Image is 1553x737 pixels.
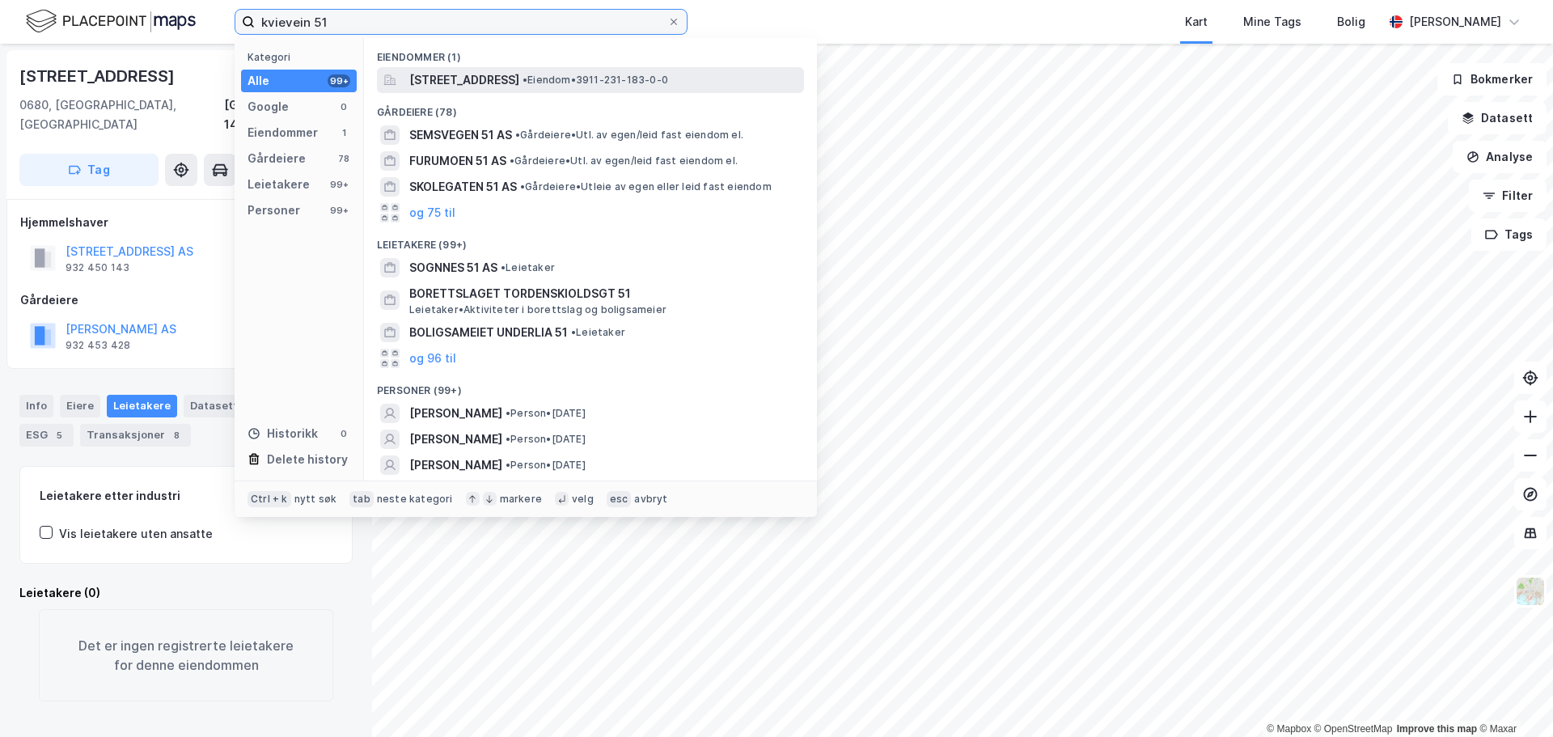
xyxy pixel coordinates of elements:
div: Alle [248,71,269,91]
button: Analyse [1453,141,1547,173]
div: Leietakere (99+) [364,226,817,255]
button: Filter [1469,180,1547,212]
div: Datasett [184,395,264,417]
span: Gårdeiere • Utl. av egen/leid fast eiendom el. [510,155,738,167]
div: Kontrollprogram for chat [1472,659,1553,737]
div: tab [349,491,374,507]
div: Transaksjoner [80,424,191,447]
button: Tag [19,154,159,186]
div: 932 453 428 [66,339,130,352]
span: SOGNNES 51 AS [409,258,497,277]
div: Gårdeiere (78) [364,93,817,122]
div: Gårdeiere [248,149,306,168]
span: • [506,433,510,445]
div: Gårdeiere [20,290,352,310]
span: Person • [DATE] [506,433,586,446]
span: • [510,155,514,167]
a: OpenStreetMap [1314,723,1393,735]
div: Kategori [248,51,357,63]
div: 0 [337,100,350,113]
button: og 96 til [409,349,456,368]
div: [GEOGRAPHIC_DATA], 149/486 [224,95,353,134]
span: • [501,261,506,273]
span: Leietaker • Aktiviteter i borettslag og boligsameier [409,303,666,316]
div: Bolig [1337,12,1365,32]
input: Søk på adresse, matrikkel, gårdeiere, leietakere eller personer [255,10,667,34]
span: Gårdeiere • Utl. av egen/leid fast eiendom el. [515,129,743,142]
div: Leietakere etter industri [40,486,332,506]
div: Kart [1185,12,1208,32]
div: Leietakere [248,175,310,194]
span: Person • [DATE] [506,407,586,420]
iframe: Chat Widget [1472,659,1553,737]
span: Leietaker [571,326,625,339]
div: 5 [51,427,67,443]
div: Eiendommer [248,123,318,142]
span: SEMSVEGEN 51 AS [409,125,512,145]
button: Bokmerker [1437,63,1547,95]
span: Eiendom • 3911-231-183-0-0 [523,74,668,87]
div: markere [500,493,542,506]
div: 932 450 143 [66,261,129,274]
span: • [506,459,510,471]
div: [STREET_ADDRESS] [19,63,178,89]
div: velg [572,493,594,506]
button: Tags [1471,218,1547,251]
div: 8 [168,427,184,443]
div: [PERSON_NAME] [1409,12,1501,32]
div: 99+ [328,74,350,87]
img: logo.f888ab2527a4732fd821a326f86c7f29.svg [26,7,196,36]
div: 1 [337,126,350,139]
span: • [523,74,527,86]
div: nytt søk [294,493,337,506]
div: Mine Tags [1243,12,1301,32]
span: BORETTSLAGET TORDENSKIOLDSGT 51 [409,284,798,303]
div: 0680, [GEOGRAPHIC_DATA], [GEOGRAPHIC_DATA] [19,95,224,134]
div: Hjemmelshaver [20,213,352,232]
div: Info [19,395,53,417]
a: Improve this map [1397,723,1477,735]
div: esc [607,491,632,507]
div: 99+ [328,204,350,217]
div: Eiendommer (1) [364,38,817,67]
span: [PERSON_NAME] [409,404,502,423]
div: avbryt [634,493,667,506]
span: SKOLEGATEN 51 AS [409,177,517,197]
div: Leietakere [107,395,177,417]
span: Leietaker [501,261,555,274]
div: Det er ingen registrerte leietakere for denne eiendommen [39,609,333,701]
span: • [571,326,576,338]
a: Mapbox [1267,723,1311,735]
span: • [506,407,510,419]
span: [PERSON_NAME] [409,455,502,475]
div: neste kategori [377,493,453,506]
span: • [515,129,520,141]
div: Eiere [60,395,100,417]
div: Delete history [267,450,348,469]
span: • [520,180,525,193]
span: Gårdeiere • Utleie av egen eller leid fast eiendom [520,180,772,193]
div: Historikk [248,424,318,443]
div: Google [248,97,289,116]
span: [STREET_ADDRESS] [409,70,519,90]
div: Personer (99+) [364,371,817,400]
img: Z [1515,576,1546,607]
div: Vis leietakere uten ansatte [59,524,213,544]
div: ESG [19,424,74,447]
div: 0 [337,427,350,440]
div: Leietakere (0) [19,583,353,603]
button: Datasett [1448,102,1547,134]
span: Person • [DATE] [506,459,586,472]
div: Personer [248,201,300,220]
span: [PERSON_NAME] [409,430,502,449]
div: Ctrl + k [248,491,291,507]
div: 78 [337,152,350,165]
span: FURUMOEN 51 AS [409,151,506,171]
button: og 75 til [409,203,455,222]
span: BOLIGSAMEIET UNDERLIA 51 [409,323,568,342]
div: 99+ [328,178,350,191]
